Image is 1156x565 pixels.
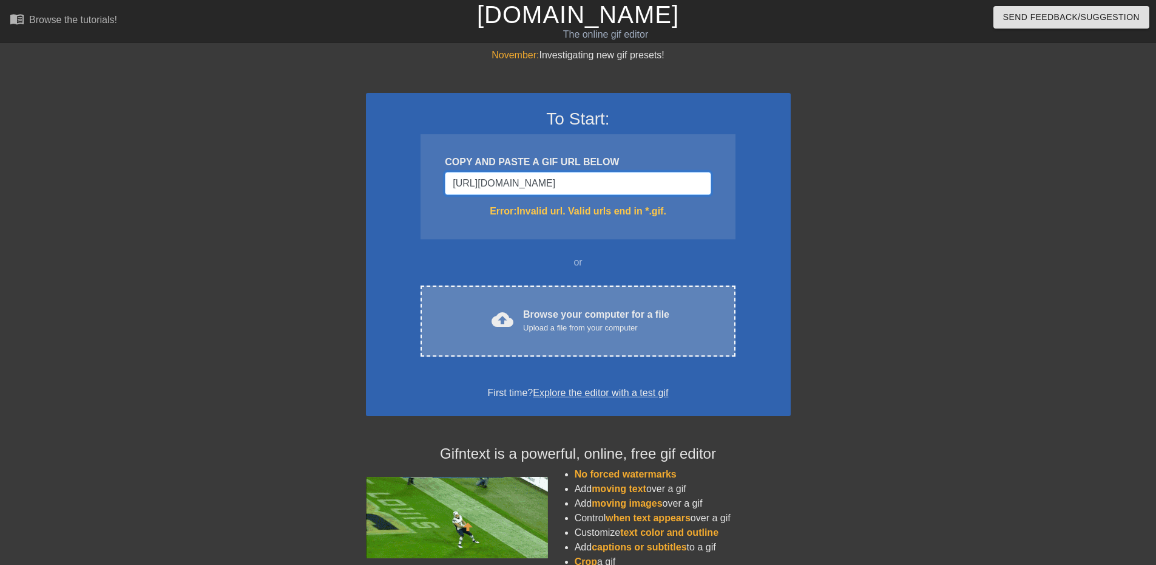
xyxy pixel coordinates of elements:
div: Browse the tutorials! [29,15,117,25]
div: COPY AND PASTE A GIF URL BELOW [445,155,711,169]
h4: Gifntext is a powerful, online, free gif editor [366,445,791,463]
img: football_small.gif [366,477,548,558]
span: text color and outline [620,527,718,538]
span: moving images [592,498,662,508]
span: captions or subtitles [592,542,686,552]
a: [DOMAIN_NAME] [477,1,679,28]
button: Send Feedback/Suggestion [993,6,1149,29]
input: Username [445,172,711,195]
div: The online gif editor [391,27,820,42]
li: Customize [575,526,791,540]
span: menu_book [10,12,24,26]
div: Browse your computer for a file [523,307,669,334]
span: Send Feedback/Suggestion [1003,10,1140,25]
li: Add over a gif [575,482,791,496]
li: Control over a gif [575,511,791,526]
h3: To Start: [382,109,775,129]
a: Explore the editor with a test gif [533,388,668,398]
span: when text appears [606,513,691,523]
div: or [397,255,759,270]
div: Upload a file from your computer [523,322,669,334]
a: Browse the tutorials! [10,12,117,30]
span: moving text [592,484,646,494]
span: cloud_upload [492,309,513,330]
span: November: [492,50,539,60]
span: No forced watermarks [575,469,677,479]
div: Investigating new gif presets! [366,48,791,63]
div: First time? [382,386,775,400]
div: Error: Invalid url. Valid urls end in *.gif. [445,204,711,219]
li: Add to a gif [575,540,791,555]
li: Add over a gif [575,496,791,511]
